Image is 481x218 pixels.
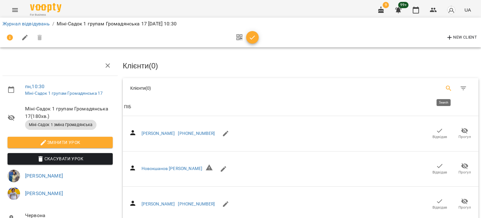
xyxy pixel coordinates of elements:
[452,160,477,178] button: Прогул
[8,187,20,200] img: 61427d73a8797fc46e03834be2b99227.jpg
[25,190,63,196] a: [PERSON_NAME]
[142,166,203,171] a: Новокшанов [PERSON_NAME]
[3,20,478,28] nav: breadcrumb
[3,21,50,27] a: Журнал відвідувань
[446,34,477,41] span: New Client
[124,103,131,111] div: Sort
[8,3,23,18] button: Menu
[464,7,471,13] span: UA
[142,131,175,136] a: [PERSON_NAME]
[25,83,44,89] a: пн , 10:30
[30,3,61,12] img: Voopty Logo
[25,105,113,120] span: Міні-Садок 1 групам Громадянська 17 ( 180 хв. )
[52,20,54,28] li: /
[452,195,477,213] button: Прогул
[458,205,471,210] span: Прогул
[452,125,477,142] button: Прогул
[178,201,215,206] a: [PHONE_NUMBER]
[432,170,447,175] span: Відвідав
[383,2,389,8] span: 9
[142,201,175,206] a: [PERSON_NAME]
[458,170,471,175] span: Прогул
[456,81,471,96] button: Фільтр
[8,137,113,148] button: Змінити урок
[427,125,452,142] button: Відвідав
[30,13,61,17] span: For Business
[432,134,447,140] span: Відвідав
[124,103,131,111] div: ПІБ
[25,173,63,179] a: [PERSON_NAME]
[25,122,96,128] span: Міні-Садок 1 зміна Громадянська
[458,134,471,140] span: Прогул
[178,131,215,136] a: [PHONE_NUMBER]
[444,33,478,43] button: New Client
[441,81,456,96] button: Search
[447,6,456,14] img: avatar_s.png
[57,20,177,28] p: Міні-Садок 1 групам Громадянська 17 [DATE] 10:30
[123,62,478,70] h3: Клієнти ( 0 )
[462,4,473,16] button: UA
[123,78,478,98] div: Table Toolbar
[432,205,447,210] span: Відвідав
[398,2,409,8] span: 99+
[427,195,452,213] button: Відвідав
[8,170,20,182] img: 269e8361f8b385b661069a01276f9891.jpg
[8,153,113,164] button: Скасувати Урок
[124,103,477,111] span: ПІБ
[205,164,213,174] h6: Невірний формат телефону ${ phone }
[25,91,103,96] a: Міні-Садок 1 групам Громадянська 17
[13,155,108,162] span: Скасувати Урок
[13,139,108,146] span: Змінити урок
[130,85,296,91] div: Клієнти ( 0 )
[427,160,452,178] button: Відвідав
